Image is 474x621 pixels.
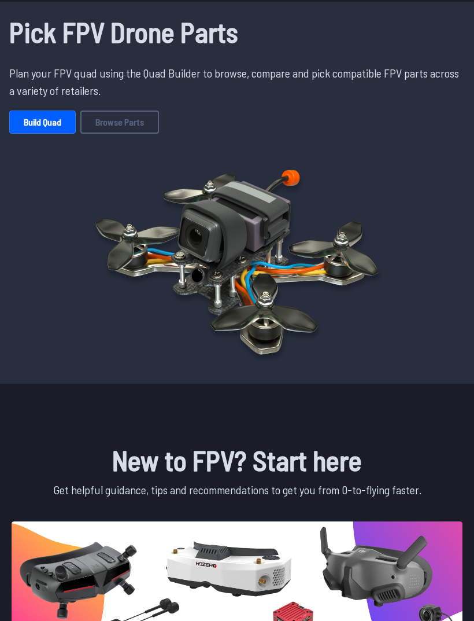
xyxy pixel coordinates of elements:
[9,481,465,498] p: Get helpful guidance, tips and recommendations to get you from 0-to-flying faster.
[9,11,465,53] h1: Pick FPV Drone Parts
[71,143,403,374] img: Quadcopter
[9,439,465,481] h1: New to FPV? Start here
[9,64,465,99] p: Plan your FPV quad using the Quad Builder to browse, compare and pick compatible FPV parts across...
[80,111,159,134] a: Browse Parts
[9,111,76,134] a: Build Quad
